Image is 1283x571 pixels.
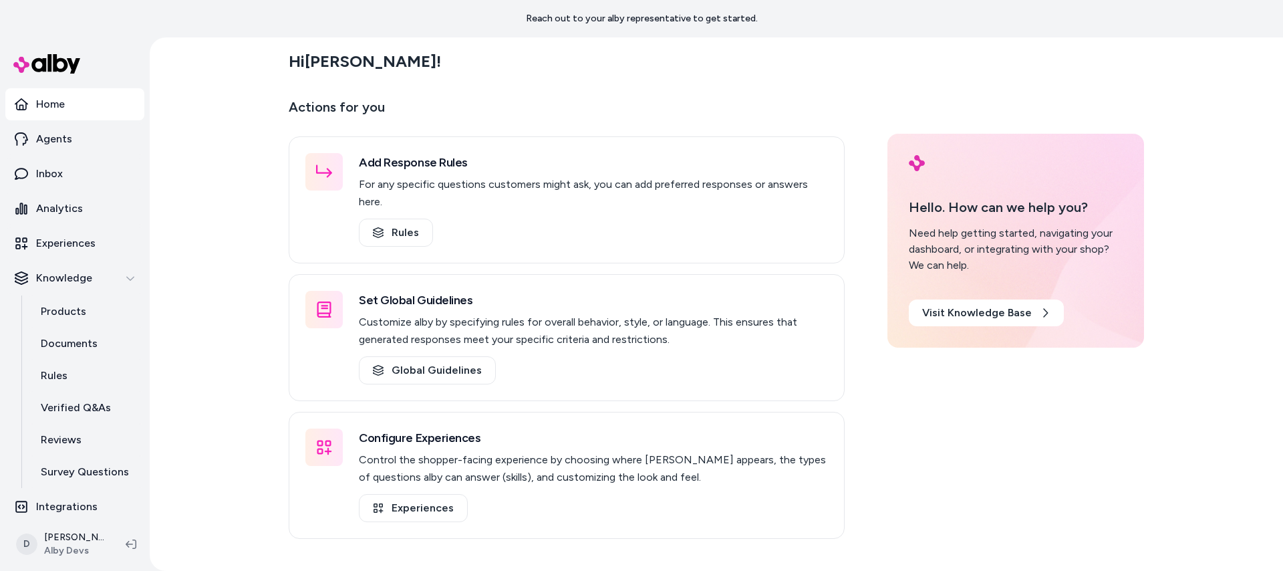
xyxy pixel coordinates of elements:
a: Inbox [5,158,144,190]
span: Alby Devs [44,544,104,558]
a: Rules [359,219,433,247]
p: Analytics [36,201,83,217]
img: alby Logo [909,155,925,171]
a: Experiences [359,494,468,522]
p: Documents [41,336,98,352]
p: Survey Questions [41,464,129,480]
a: Visit Knowledge Base [909,300,1064,326]
p: Reach out to your alby representative to get started. [526,12,758,25]
p: Customize alby by specifying rules for overall behavior, style, or language. This ensures that ge... [359,314,828,348]
a: Home [5,88,144,120]
p: Rules [41,368,67,384]
img: alby Logo [13,54,80,74]
a: Reviews [27,424,144,456]
a: Survey Questions [27,456,144,488]
h3: Configure Experiences [359,429,828,447]
a: Products [27,296,144,328]
p: For any specific questions customers might ask, you can add preferred responses or answers here. [359,176,828,211]
button: Knowledge [5,262,144,294]
a: Analytics [5,193,144,225]
h2: Hi [PERSON_NAME] ! [289,51,441,72]
a: Integrations [5,491,144,523]
a: Global Guidelines [359,356,496,384]
a: Documents [27,328,144,360]
h3: Add Response Rules [359,153,828,172]
p: Hello. How can we help you? [909,197,1123,217]
p: Products [41,304,86,320]
a: Rules [27,360,144,392]
div: Need help getting started, navigating your dashboard, or integrating with your shop? We can help. [909,225,1123,273]
p: [PERSON_NAME] [44,531,104,544]
p: Inbox [36,166,63,182]
p: Experiences [36,235,96,251]
h3: Set Global Guidelines [359,291,828,310]
p: Agents [36,131,72,147]
a: Agents [5,123,144,155]
p: Reviews [41,432,82,448]
p: Home [36,96,65,112]
p: Knowledge [36,270,92,286]
p: Integrations [36,499,98,515]
p: Verified Q&As [41,400,111,416]
a: Verified Q&As [27,392,144,424]
p: Actions for you [289,96,845,128]
button: D[PERSON_NAME]Alby Devs [8,523,115,566]
span: D [16,534,37,555]
p: Control the shopper-facing experience by choosing where [PERSON_NAME] appears, the types of quest... [359,451,828,486]
a: Experiences [5,227,144,259]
